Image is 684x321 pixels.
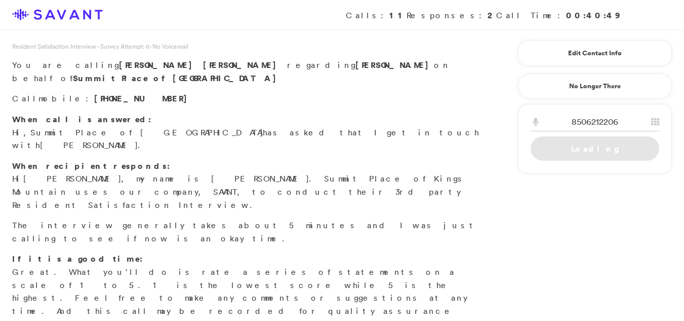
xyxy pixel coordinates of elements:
[12,253,143,264] strong: If it is a good time:
[566,10,621,21] strong: 00:40:49
[12,160,479,211] p: Hi , my name is [PERSON_NAME]. Summit Place of Kings Mountain uses our company, SAVANT, to conduc...
[12,113,479,152] p: Hi, has asked that I get in touch with .
[23,173,121,184] span: [PERSON_NAME]
[203,59,281,70] span: [PERSON_NAME]
[94,93,192,104] span: [PHONE_NUMBER]
[38,93,86,103] span: mobile
[12,92,479,105] p: Call :
[488,10,496,21] strong: 2
[389,10,407,21] strong: 11
[40,140,138,150] span: [PERSON_NAME]
[12,59,479,85] p: You are calling regarding on behalf of
[30,127,263,137] span: Summit Place of [GEOGRAPHIC_DATA]
[12,219,479,245] p: The interview generally takes about 5 minutes and I was just calling to see if now is an okay time.
[73,73,281,84] strong: Summit Place of [GEOGRAPHIC_DATA]
[531,45,659,61] a: Edit Contact Info
[12,160,170,171] strong: When recipient responds:
[12,42,188,51] span: Resident Satisfaction Interview - Survey Attempt: 6 - No Voicemail
[531,136,659,161] a: Loading
[12,114,151,125] strong: When call is answered:
[518,74,672,99] a: No Longer There
[119,59,197,70] span: [PERSON_NAME]
[355,59,434,70] strong: [PERSON_NAME]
